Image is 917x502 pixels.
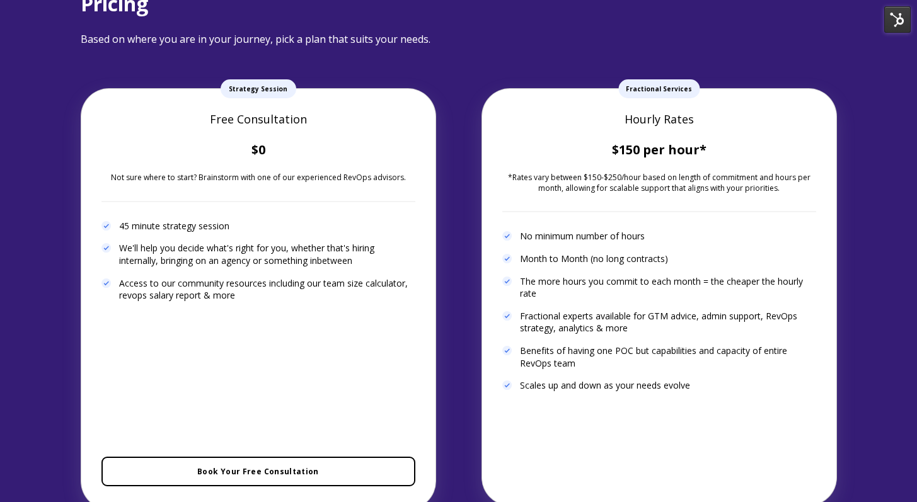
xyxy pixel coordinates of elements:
span: Access to our community resources including our team size calculator, revops salary report & more [119,277,415,302]
h4: Free Consultation [101,111,415,127]
span: Fractional Services [618,79,700,98]
span: Fractional experts available for GTM advice, admin support, RevOps strategy, analytics & more [520,310,816,334]
span: Based on where you are in your journey, pick a plan that suits your needs. [81,32,430,46]
span: Month to Month (no long contracts) [520,253,668,265]
img: Checkmark [502,277,512,287]
span: Scales up and down as your needs evolve [520,379,690,392]
img: Checkmark [502,311,512,321]
p: Not sure where to start? Brainstorm with one of our experienced RevOps advisors. [101,173,415,183]
img: Checkmark [502,254,512,264]
span: Strategy Session [221,79,296,98]
img: Checkmark [101,243,112,253]
h4: Hourly Rates [502,111,816,127]
img: Checkmark [101,278,112,288]
p: *Rates vary between $150-$250/hour based on length of commitment and hours per month, allowing fo... [502,173,816,193]
strong: $0 [251,141,265,158]
span: Benefits of having one POC but capabilities and capacity of entire RevOps team [520,345,816,369]
img: Checkmark [502,346,512,356]
span: Book Your Free Consultation [197,466,319,477]
a: Book Your Free Consultation [101,457,415,486]
span: We'll help you decide what's right for you, whether that's hiring internally, bringing on an agen... [119,242,415,266]
span: No minimum number of hours [520,230,645,242]
img: Checkmark [502,231,512,241]
strong: $150 per hour* [612,141,706,158]
span: 45 minute strategy session [119,220,229,232]
span: The more hours you commit to each month = the cheaper the hourly rate [520,275,816,300]
img: HubSpot Tools Menu Toggle [884,6,911,33]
